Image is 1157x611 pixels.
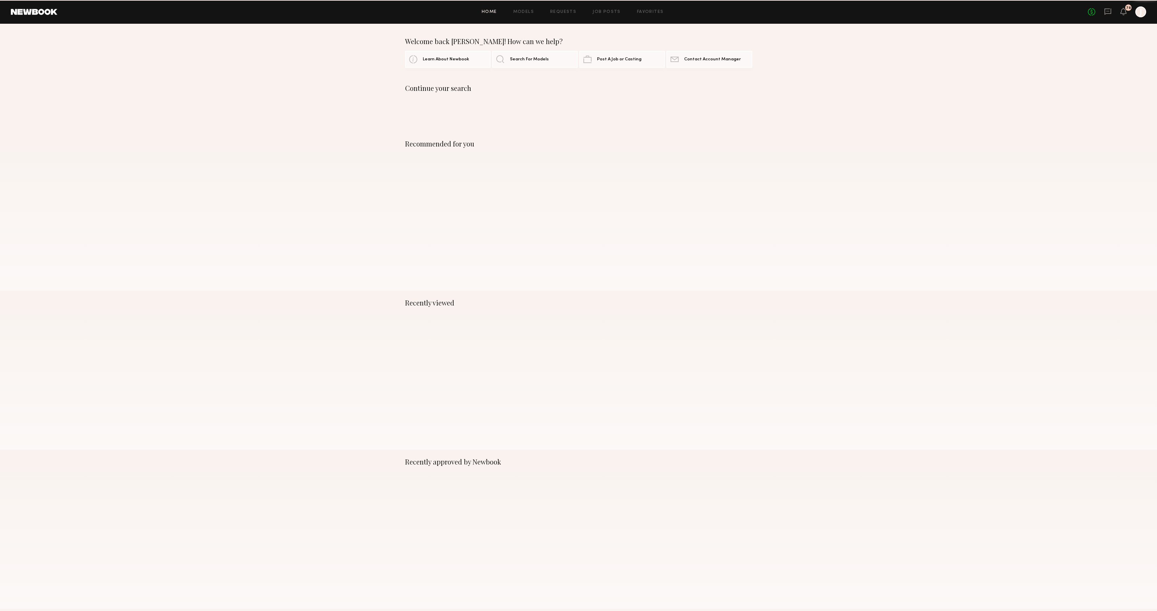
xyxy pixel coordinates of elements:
div: Recommended for you [405,140,752,148]
a: Job Posts [593,10,621,14]
a: Post A Job or Casting [579,51,665,68]
span: Learn About Newbook [423,57,469,62]
a: J [1135,6,1146,17]
a: Home [482,10,497,14]
a: Models [513,10,534,14]
a: Contact Account Manager [666,51,752,68]
div: Recently approved by Newbook [405,458,752,466]
a: Learn About Newbook [405,51,491,68]
div: Welcome back [PERSON_NAME]! How can we help? [405,37,752,45]
span: Post A Job or Casting [597,57,641,62]
a: Search For Models [492,51,578,68]
span: Contact Account Manager [684,57,741,62]
div: Recently viewed [405,299,752,307]
div: Continue your search [405,84,752,92]
div: 78 [1126,6,1131,10]
a: Requests [550,10,576,14]
span: Search For Models [510,57,549,62]
a: Favorites [637,10,664,14]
